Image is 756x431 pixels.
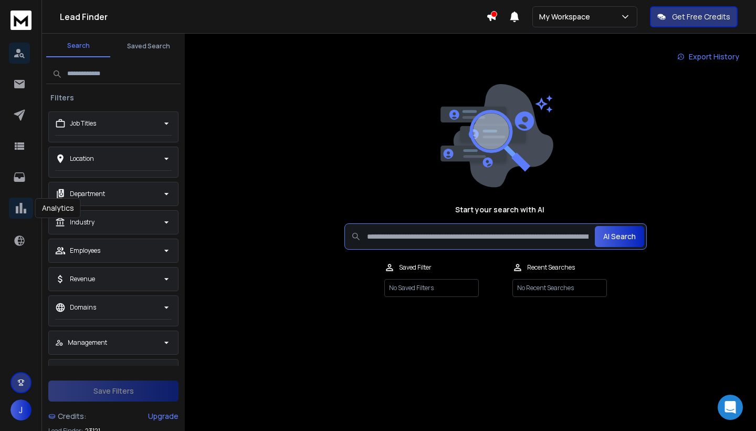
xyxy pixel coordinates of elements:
[10,11,31,30] img: logo
[70,303,96,312] p: Domains
[539,12,594,22] p: My Workspace
[70,218,94,227] p: Industry
[672,12,730,22] p: Get Free Credits
[60,11,486,23] h1: Lead Finder
[669,46,748,67] a: Export History
[527,263,575,272] p: Recent Searches
[70,275,95,283] p: Revenue
[117,36,181,57] button: Saved Search
[48,406,178,427] a: Credits:Upgrade
[718,395,743,420] div: Open Intercom Messenger
[455,204,544,215] h1: Start your search with AI
[58,411,87,422] span: Credits:
[46,35,110,57] button: Search
[46,93,78,103] h3: Filters
[384,279,479,297] p: No Saved Filters
[70,190,105,198] p: Department
[70,119,96,128] p: Job Titles
[70,247,100,255] p: Employees
[70,155,94,163] p: Location
[399,263,432,272] p: Saved Filter
[595,226,644,247] button: AI Search
[35,198,81,218] div: Analytics
[650,6,738,27] button: Get Free Credits
[148,411,178,422] div: Upgrade
[512,279,607,297] p: No Recent Searches
[10,399,31,420] button: J
[68,338,107,347] p: Management
[438,84,553,188] img: image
